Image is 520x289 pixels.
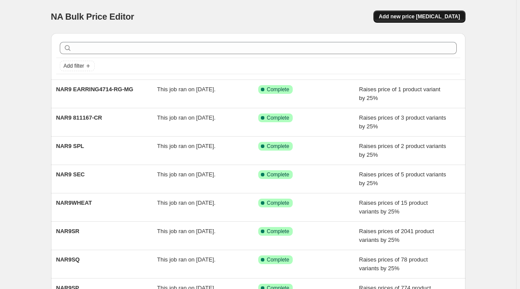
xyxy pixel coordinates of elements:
span: Complete [267,256,289,263]
span: Complete [267,86,289,93]
span: Raises prices of 5 product variants by 25% [359,171,446,186]
span: This job ran on [DATE]. [157,86,216,93]
span: Complete [267,200,289,206]
span: Raises price of 1 product variant by 25% [359,86,440,101]
span: NAR9SR [56,228,79,234]
span: Add filter [64,62,84,69]
button: Add filter [60,61,95,71]
span: NA Bulk Price Editor [51,12,134,21]
span: NAR9WHEAT [56,200,92,206]
span: NAR9 811167-CR [56,114,103,121]
span: Complete [267,228,289,235]
span: Complete [267,143,289,150]
span: NAR9 EARRING4714-RG-MG [56,86,133,93]
span: Complete [267,114,289,121]
span: Add new price [MEDICAL_DATA] [379,13,460,20]
span: This job ran on [DATE]. [157,256,216,263]
span: Raises prices of 78 product variants by 25% [359,256,428,272]
span: NAR9 SEC [56,171,85,178]
button: Add new price [MEDICAL_DATA] [373,10,465,23]
span: This job ran on [DATE]. [157,171,216,178]
span: Raises prices of 2 product variants by 25% [359,143,446,158]
span: Raises prices of 3 product variants by 25% [359,114,446,130]
span: NAR9SQ [56,256,80,263]
span: Complete [267,171,289,178]
span: This job ran on [DATE]. [157,200,216,206]
span: Raises prices of 2041 product variants by 25% [359,228,434,243]
span: NAR9 SPL [56,143,84,149]
span: This job ran on [DATE]. [157,114,216,121]
span: Raises prices of 15 product variants by 25% [359,200,428,215]
span: This job ran on [DATE]. [157,228,216,234]
span: This job ran on [DATE]. [157,143,216,149]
